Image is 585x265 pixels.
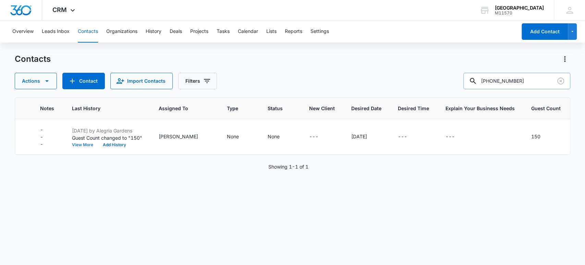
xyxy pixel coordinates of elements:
[495,11,544,15] div: account id
[351,133,379,141] div: Desired Date - 10-25-25 - Select to Edit Field
[398,133,419,141] div: Desired Time - - Select to Edit Field
[15,54,51,64] h1: Contacts
[72,127,142,134] p: [DATE] by Alegria Gardens
[309,105,335,112] span: New Client
[463,73,570,89] input: Search Contacts
[446,133,455,141] div: ---
[15,73,57,89] button: Actions
[309,133,331,141] div: New Client - - Select to Edit Field
[72,134,142,141] p: Guest Count changed to "150"
[268,163,308,170] p: Showing 1-1 of 1
[446,133,467,141] div: Explain Your Business Needs - - Select to Edit Field
[398,133,407,141] div: ---
[238,21,258,43] button: Calendar
[178,73,217,89] button: Filters
[309,133,318,141] div: ---
[146,21,161,43] button: History
[190,21,208,43] button: Projects
[531,105,561,112] span: Guest Count
[268,105,283,112] span: Status
[72,143,98,147] button: View More
[159,105,200,112] span: Assigned To
[227,105,241,112] span: Type
[78,21,98,43] button: Contacts
[106,21,137,43] button: Organizations
[285,21,302,43] button: Reports
[351,133,367,140] div: [DATE]
[40,105,56,112] span: Notes
[110,73,173,89] button: Import Contacts
[446,105,515,112] span: Explain Your Business Needs
[40,126,43,148] div: ---
[227,133,239,140] div: None
[159,133,210,141] div: Assigned To - Cynthia Peraza - Select to Edit Field
[266,21,277,43] button: Lists
[398,105,429,112] span: Desired Time
[170,21,182,43] button: Deals
[98,143,131,147] button: Add History
[559,54,570,65] button: Actions
[227,133,251,141] div: Type - None - Select to Edit Field
[522,23,568,40] button: Add Contact
[159,133,198,140] div: [PERSON_NAME]
[62,73,105,89] button: Add Contact
[555,76,566,87] button: Clear
[40,126,56,148] div: Notes - - Select to Edit Field
[310,21,329,43] button: Settings
[495,5,544,11] div: account name
[351,105,381,112] span: Desired Date
[531,133,540,140] div: 150
[268,133,280,140] div: None
[72,105,132,112] span: Last History
[268,133,292,141] div: Status - None - Select to Edit Field
[12,21,34,43] button: Overview
[531,133,553,141] div: Guest Count - 150 - Select to Edit Field
[217,21,230,43] button: Tasks
[42,21,70,43] button: Leads Inbox
[52,6,67,13] span: CRM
